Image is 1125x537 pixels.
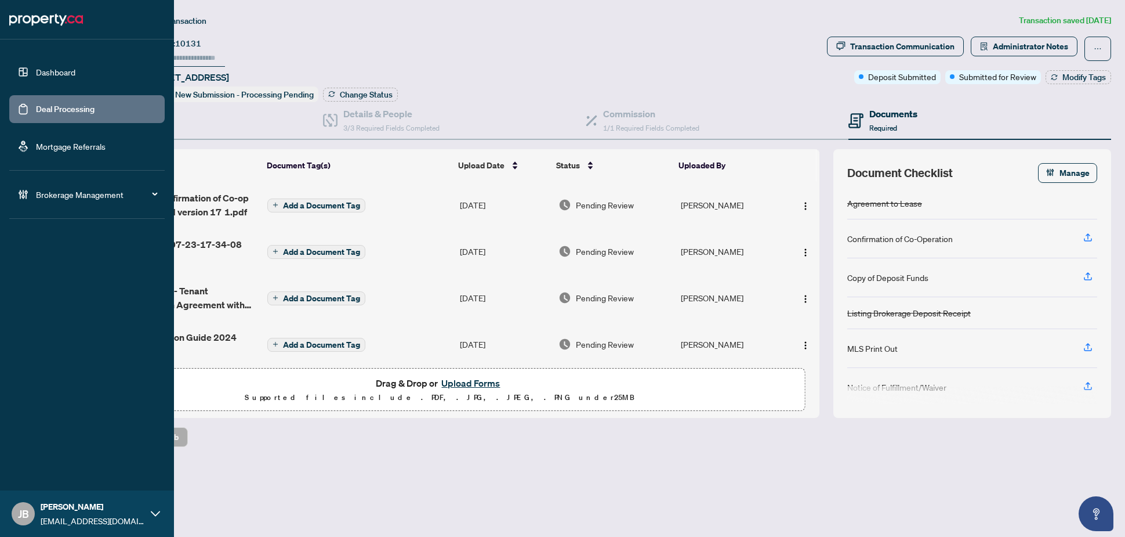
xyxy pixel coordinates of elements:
button: Add a Document Tag [267,197,365,212]
span: 3/3 Required Fields Completed [343,124,440,132]
button: Add a Document Tag [267,290,365,305]
span: plus [273,248,278,254]
img: Logo [801,294,810,304]
th: Upload Date [453,149,551,182]
span: Add a Document Tag [283,294,360,302]
div: MLS Print Out [847,342,898,355]
button: Upload Forms [438,376,503,391]
span: RECO Information Guide 2024 7.pdf [108,330,258,358]
th: Uploaded By [674,149,782,182]
button: Add a Document Tag [267,244,365,259]
span: [PERSON_NAME] [41,500,145,513]
span: Submitted for Review [959,70,1036,83]
span: Add a Document Tag [283,248,360,256]
span: Form 324 - Confirmation of Co-op TenantLandlord version 17 1.pdf [108,191,258,219]
td: [DATE] [455,182,553,228]
td: [DATE] [455,228,553,275]
h4: Details & People [343,107,440,121]
button: Logo [796,196,815,214]
button: Administrator Notes [971,37,1077,56]
td: [DATE] [455,275,553,321]
td: [PERSON_NAME] [676,275,785,321]
div: Listing Brokerage Deposit Receipt [847,307,971,319]
img: Document Status [558,291,571,304]
span: Pending Review [576,199,634,211]
span: [STREET_ADDRESS] [144,70,229,84]
td: [PERSON_NAME] [676,228,785,275]
span: Administrator Notes [993,37,1068,56]
h4: Commission [603,107,699,121]
td: [PERSON_NAME] [676,182,785,228]
span: JB [18,506,29,522]
div: Notice of Fulfillment/Waiver [847,381,946,394]
span: plus [273,202,278,208]
span: 1/1 Required Fields Completed [603,124,699,132]
button: Open asap [1079,496,1113,531]
button: Change Status [323,88,398,102]
span: Deposit Submitted [868,70,936,83]
span: [EMAIL_ADDRESS][DOMAIN_NAME] [41,514,145,527]
span: Drag & Drop orUpload FormsSupported files include .PDF, .JPG, .JPEG, .PNG under25MB [75,369,805,412]
a: Deal Processing [36,104,95,114]
span: Drag & Drop or [376,376,503,391]
th: Status [551,149,674,182]
button: Logo [796,242,815,261]
img: Document Status [558,245,571,258]
p: Supported files include .PDF, .JPG, .JPEG, .PNG under 25 MB [82,391,798,405]
span: New Submission - Processing Pending [175,89,314,100]
span: Modify Tags [1062,73,1106,81]
span: Upload Date [458,159,505,172]
div: Status: [144,87,318,102]
th: Document Tag(s) [262,149,453,182]
span: ellipsis [1094,45,1102,53]
div: Copy of Deposit Funds [847,271,928,284]
span: Add a Document Tag [283,341,360,349]
h4: Documents [869,107,917,121]
div: Agreement to Lease [847,197,922,210]
img: Logo [801,201,810,211]
span: NEW Form 372 - Tenant Representation Agreement with Propertyca Schedule A 5.pdf [108,284,258,312]
span: Add a Document Tag [283,201,360,210]
span: plus [273,341,278,347]
span: Required [869,124,897,132]
button: Logo [796,289,815,307]
a: Mortgage Referrals [36,141,106,152]
span: Status [556,159,580,172]
span: Change Status [340,91,393,99]
div: Confirmation of Co-Operation [847,232,953,245]
th: (7) File Name [104,149,262,182]
span: Pending Review [576,338,634,351]
button: Logo [796,335,815,354]
button: Add a Document Tag [267,338,365,352]
button: Add a Document Tag [267,199,365,212]
td: [PERSON_NAME] [676,321,785,367]
button: Modify Tags [1046,70,1111,84]
article: Transaction saved [DATE] [1019,14,1111,27]
img: Document Status [558,199,571,211]
span: Pending Review [576,291,634,304]
img: Logo [801,341,810,350]
button: Add a Document Tag [267,291,365,305]
a: Dashboard [36,67,75,77]
span: plus [273,295,278,301]
span: View Transaction [144,16,206,26]
img: logo [9,10,83,29]
button: Manage [1038,163,1097,183]
img: Logo [801,248,810,257]
button: Add a Document Tag [267,245,365,259]
img: Document Status [558,338,571,351]
span: 10131 [175,38,201,49]
td: [DATE] [455,321,553,367]
button: Transaction Communication [827,37,964,56]
span: Document Checklist [847,165,953,181]
span: Pending Review [576,245,634,258]
button: Add a Document Tag [267,337,365,352]
span: Manage [1059,164,1090,182]
span: solution [980,42,988,51]
div: Transaction Communication [850,37,955,56]
span: Brokerage Management [36,188,157,201]
span: PHOTO-2025-07-23-17-34-08 1.jpg [108,237,258,265]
